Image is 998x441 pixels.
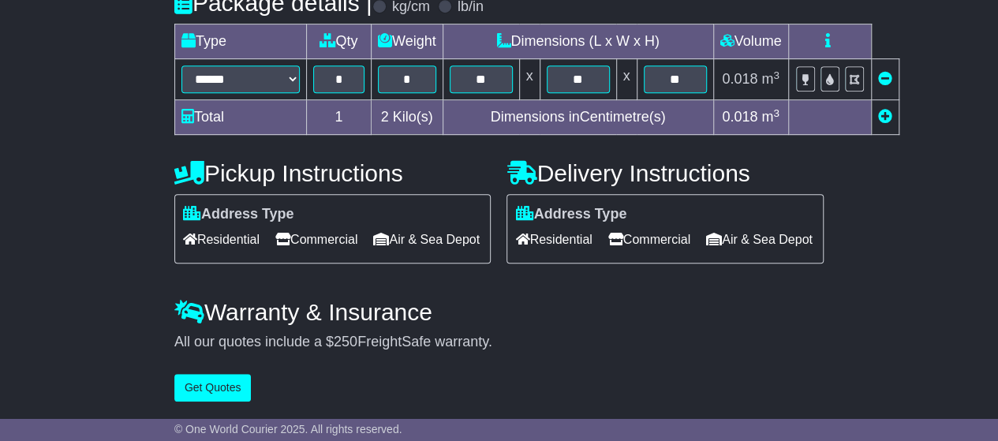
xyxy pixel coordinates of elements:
a: Add new item [878,109,892,125]
td: Dimensions (L x W x H) [443,24,713,59]
h4: Warranty & Insurance [174,299,824,325]
span: m [761,71,779,87]
td: Dimensions in Centimetre(s) [443,100,713,135]
span: Air & Sea Depot [706,227,813,252]
span: m [761,109,779,125]
sup: 3 [773,69,779,81]
span: 250 [334,334,357,349]
span: 2 [381,109,389,125]
a: Remove this item [878,71,892,87]
td: Weight [371,24,443,59]
label: Address Type [183,206,294,223]
span: © One World Courier 2025. All rights reserved. [174,423,402,435]
h4: Delivery Instructions [506,160,824,186]
td: Qty [306,24,371,59]
span: Residential [183,227,260,252]
td: Total [174,100,306,135]
span: 0.018 [722,109,757,125]
span: Commercial [275,227,357,252]
td: Type [174,24,306,59]
span: Air & Sea Depot [373,227,480,252]
td: Volume [713,24,788,59]
td: x [519,59,540,100]
div: All our quotes include a $ FreightSafe warranty. [174,334,824,351]
h4: Pickup Instructions [174,160,492,186]
td: x [616,59,637,100]
span: Residential [515,227,592,252]
label: Address Type [515,206,626,223]
span: 0.018 [722,71,757,87]
td: Kilo(s) [371,100,443,135]
sup: 3 [773,107,779,119]
span: Commercial [608,227,690,252]
td: 1 [306,100,371,135]
button: Get Quotes [174,374,252,402]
